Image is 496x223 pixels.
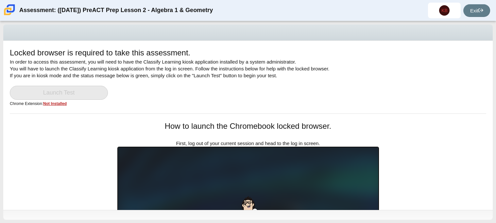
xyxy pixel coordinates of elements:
[10,101,67,106] small: Chrome Extension:
[10,47,486,113] div: In order to access this assessment, you will need to have the Classify Learning kiosk application...
[10,86,108,100] a: Launch Test
[463,4,490,17] a: Exit
[10,47,190,58] h1: Locked browser is required to take this assessment.
[3,12,16,18] a: Carmen School of Science & Technology
[19,3,213,18] div: Assessment: ([DATE]) PreACT Prep Lesson 2 - Algebra 1 & Geometry
[43,101,67,106] u: Not Installed
[3,3,16,17] img: Carmen School of Science & Technology
[441,8,448,13] span: KB
[117,121,379,132] h1: How to launch the Chromebook locked browser.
